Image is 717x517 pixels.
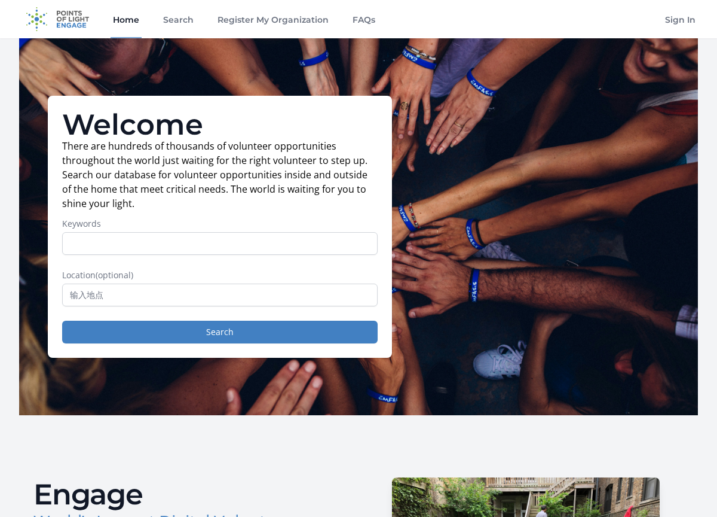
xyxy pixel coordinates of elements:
p: There are hundreds of thousands of volunteer opportunities throughout the world just waiting for ... [62,139,378,211]
h2: Engage [33,480,349,509]
button: Search [62,321,378,343]
h1: Welcome [62,110,378,139]
span: (optional) [96,269,133,281]
label: Keywords [62,218,378,230]
label: Location [62,269,378,281]
input: 输入地点 [62,284,378,306]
